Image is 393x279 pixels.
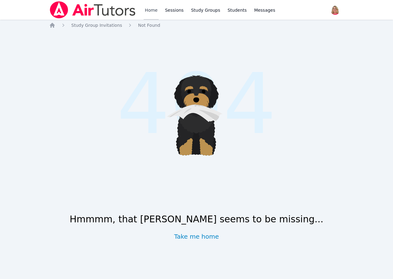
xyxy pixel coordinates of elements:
[69,214,323,225] h1: Hmmmm, that [PERSON_NAME] seems to be missing...
[174,232,219,241] a: Take me home
[138,22,160,28] a: Not Found
[49,22,344,28] nav: Breadcrumb
[254,7,275,13] span: Messages
[117,42,276,167] span: 404
[138,23,160,28] span: Not Found
[71,23,122,28] span: Study Group Invitations
[49,1,136,18] img: Air Tutors
[71,22,122,28] a: Study Group Invitations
